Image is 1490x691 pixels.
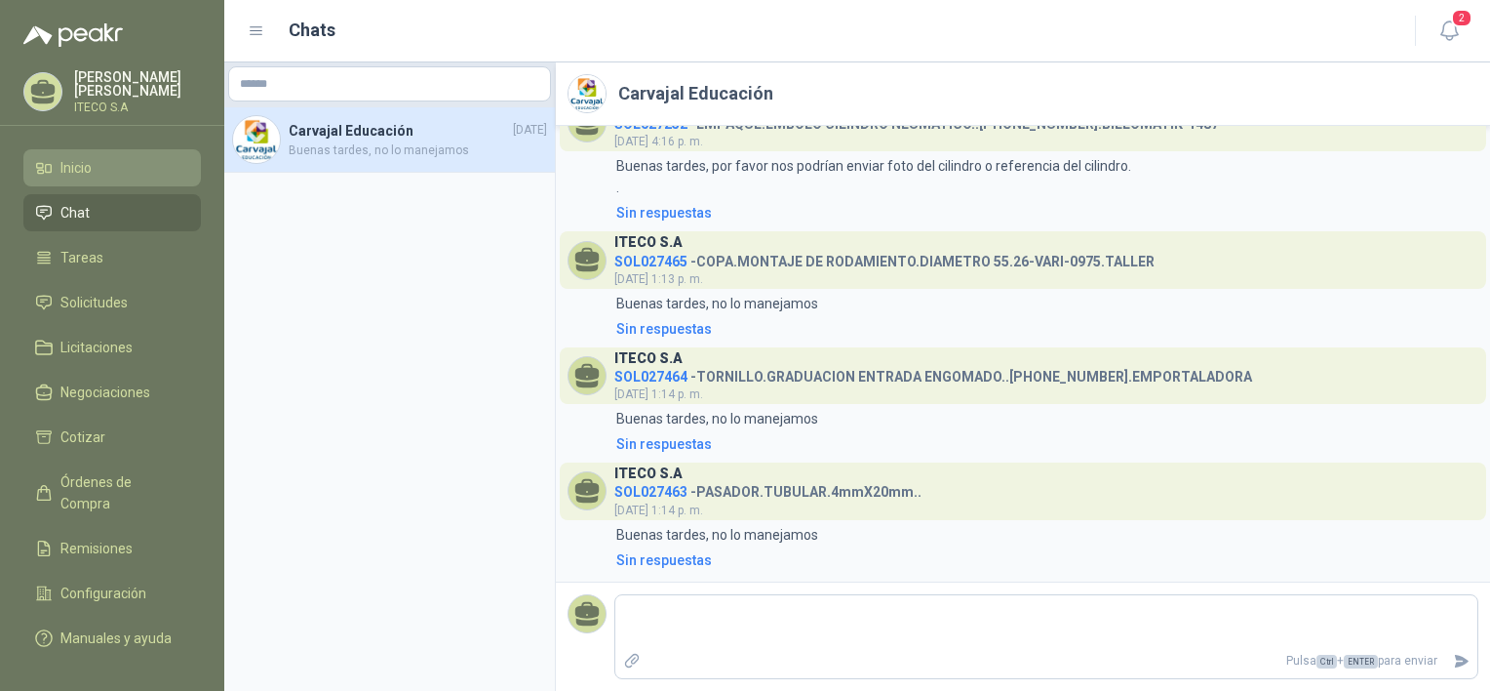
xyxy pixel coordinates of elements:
[612,318,1478,340] a: Sin respuestas
[616,408,818,429] p: Buenas tardes, no lo manejamos
[60,583,146,604] span: Configuración
[1431,14,1467,49] button: 2
[1344,655,1378,669] span: ENTER
[616,524,818,546] p: Buenas tardes, no lo manejamos
[615,644,648,678] label: Adjuntar archivos
[1316,655,1337,669] span: Ctrl
[60,427,105,448] span: Cotizar
[23,530,201,567] a: Remisiones
[23,23,123,47] img: Logo peakr
[60,247,103,268] span: Tareas
[614,353,683,364] h3: ITECO S.A
[614,364,1252,383] h4: - TORNILLO.GRADUACION ENTRADA ENGOMADO..[PHONE_NUMBER].EMPORTALADORA
[23,575,201,612] a: Configuración
[23,149,201,186] a: Inicio
[60,628,172,649] span: Manuales y ayuda
[1445,644,1477,678] button: Enviar
[614,479,921,498] h4: - PASADOR.TUBULAR.4mmX20mm..
[616,293,818,314] p: Buenas tardes, no lo manejamos
[614,484,687,500] span: SOL027463
[233,116,280,163] img: Company Logo
[74,70,201,98] p: [PERSON_NAME] [PERSON_NAME]
[23,284,201,321] a: Solicitudes
[614,111,1219,130] h4: - EMPAQUE.EMBOLO CILINDRO NEUMATICO..[PHONE_NUMBER].BIELOMATIK-1487
[616,433,712,455] div: Sin respuestas
[60,538,133,559] span: Remisiones
[60,382,150,403] span: Negociaciones
[23,464,201,522] a: Órdenes de Compra
[60,337,133,358] span: Licitaciones
[60,292,128,313] span: Solicitudes
[289,17,335,44] h1: Chats
[60,471,182,514] span: Órdenes de Compra
[616,155,1131,198] p: Buenas tardes, por favor nos podrían enviar foto del cilindro o referencia del cilindro. .
[23,620,201,657] a: Manuales y ayuda
[648,644,1446,678] p: Pulsa + para enviar
[23,419,201,456] a: Cotizar
[224,107,555,173] a: Company LogoCarvajal Educación[DATE]Buenas tardes, no lo manejamos
[60,202,90,224] span: Chat
[23,329,201,366] a: Licitaciones
[614,387,703,401] span: [DATE] 1:14 p. m.
[23,239,201,276] a: Tareas
[289,120,509,142] h4: Carvajal Educación
[614,369,687,385] span: SOL027464
[614,254,687,269] span: SOL027465
[23,374,201,411] a: Negociaciones
[616,318,712,340] div: Sin respuestas
[23,194,201,231] a: Chat
[614,272,703,286] span: [DATE] 1:13 p. m.
[614,237,683,248] h3: ITECO S.A
[616,202,712,224] div: Sin respuestas
[74,102,201,113] p: ITECO S.A
[614,135,703,148] span: [DATE] 4:16 p. m.
[612,549,1478,571] a: Sin respuestas
[614,468,683,479] h3: ITECO S.A
[1451,9,1472,27] span: 2
[618,80,773,107] h2: Carvajal Educación
[614,249,1155,267] h4: - COPA.MONTAJE DE RODAMIENTO.DIAMETRO 55.26-VARI-0975.TALLER
[569,75,606,112] img: Company Logo
[60,157,92,179] span: Inicio
[612,433,1478,455] a: Sin respuestas
[289,142,547,160] span: Buenas tardes, no lo manejamos
[616,549,712,571] div: Sin respuestas
[614,504,703,517] span: [DATE] 1:14 p. m.
[513,121,547,140] span: [DATE]
[612,202,1478,224] a: Sin respuestas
